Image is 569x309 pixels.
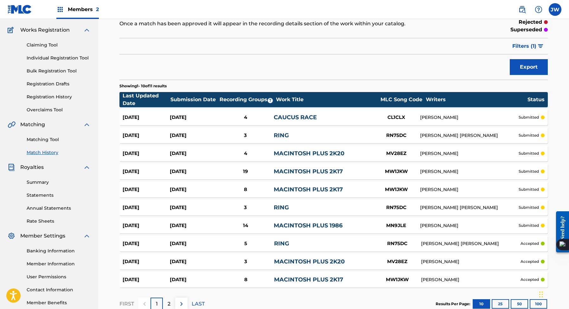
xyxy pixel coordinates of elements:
[123,114,170,121] div: [DATE]
[539,285,543,304] div: Drag
[123,132,170,139] div: [DATE]
[27,248,91,254] a: Banking Information
[27,42,91,48] a: Claiming Tool
[473,299,490,309] button: 10
[274,186,343,193] a: MACINTOSH PLUS 2K17
[170,114,217,121] div: [DATE]
[27,205,91,212] a: Annual Statements
[373,114,420,121] div: CL1CLX
[170,222,217,229] div: [DATE]
[421,258,521,265] div: [PERSON_NAME]
[521,259,539,264] p: accepted
[217,240,274,247] div: 5
[170,258,217,265] div: [DATE]
[20,26,70,34] span: Works Registration
[119,300,134,308] p: FIRST
[519,169,539,174] p: submitted
[519,151,539,156] p: submitted
[217,114,274,121] div: 4
[519,205,539,210] p: submitted
[123,92,170,107] div: Last Updated Date
[170,150,217,157] div: [DATE]
[519,223,539,228] p: submitted
[83,232,91,240] img: expand
[374,258,421,265] div: MV28EZ
[27,274,91,280] a: User Permissions
[527,96,545,103] div: Status
[274,204,289,211] a: RING
[8,26,16,34] img: Works Registration
[123,186,170,193] div: [DATE]
[420,150,519,157] div: [PERSON_NAME]
[519,133,539,138] p: submitted
[421,276,521,283] div: [PERSON_NAME]
[274,222,342,229] a: MACINTOSH PLUS 1986
[170,204,217,211] div: [DATE]
[8,232,15,240] img: Member Settings
[512,42,536,50] span: Filters ( 1 )
[178,300,185,308] img: right
[420,132,519,139] div: [PERSON_NAME] [PERSON_NAME]
[96,6,99,12] span: 2
[426,96,527,103] div: Writers
[170,186,217,193] div: [DATE]
[274,258,345,265] a: MACINTOSH PLUS 2K20
[156,300,158,308] p: 1
[170,276,217,283] div: [DATE]
[374,276,421,283] div: MW1JKW
[420,186,519,193] div: [PERSON_NAME]
[268,98,273,103] span: ?
[123,150,170,157] div: [DATE]
[217,258,274,265] div: 3
[8,121,16,128] img: Matching
[170,132,217,139] div: [DATE]
[217,150,274,157] div: 4
[274,240,289,247] a: RING
[20,232,65,240] span: Member Settings
[27,300,91,306] a: Member Benefits
[532,3,545,16] div: Help
[8,5,32,14] img: MLC Logo
[511,299,528,309] button: 50
[27,55,91,61] a: Individual Registration Tool
[374,240,421,247] div: RN75DC
[420,222,519,229] div: [PERSON_NAME]
[20,164,44,171] span: Royalties
[510,26,542,34] p: superseded
[274,132,289,139] a: RING
[420,114,519,121] div: [PERSON_NAME]
[27,218,91,225] a: Rate Sheets
[123,204,170,211] div: [DATE]
[123,258,170,265] div: [DATE]
[492,299,509,309] button: 25
[27,192,91,199] a: Statements
[27,94,91,100] a: Registration History
[83,164,91,171] img: expand
[27,287,91,293] a: Contact Information
[420,168,519,175] div: [PERSON_NAME]
[519,18,542,26] p: rejected
[27,179,91,186] a: Summary
[170,96,218,103] div: Submission Date
[373,168,420,175] div: MW1JKW
[274,276,343,283] a: MACINTOSH PLUS 2K17
[373,186,420,193] div: MW1JKW
[537,279,569,309] iframe: Chat Widget
[421,240,521,247] div: [PERSON_NAME] [PERSON_NAME]
[521,241,539,246] p: accepted
[217,186,274,193] div: 8
[20,121,45,128] span: Matching
[519,187,539,192] p: submitted
[119,20,449,28] p: Once a match has been approved it will appear in the recording details section of the work within...
[123,168,170,175] div: [DATE]
[436,301,472,307] p: Results Per Page:
[530,299,547,309] button: 100
[68,6,99,13] span: Members
[274,168,343,175] a: MACINTOSH PLUS 2K17
[508,38,548,54] button: Filters (1)
[274,150,344,157] a: MACINTOSH PLUS 2K20
[83,26,91,34] img: expand
[27,149,91,156] a: Match History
